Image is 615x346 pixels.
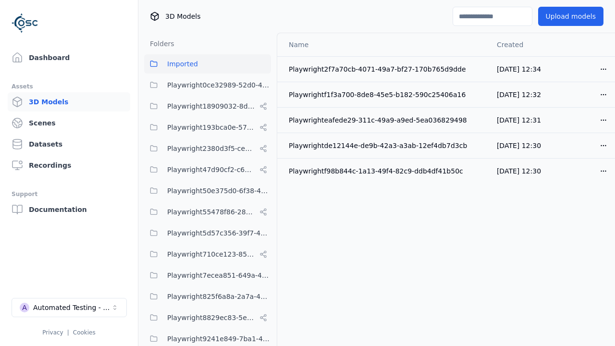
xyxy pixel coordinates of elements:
th: Name [277,33,489,56]
button: Playwright2380d3f5-cebf-494e-b965-66be4d67505e [144,139,271,158]
div: Playwrighteafede29-311c-49a9-a9ed-5ea036829498 [289,115,481,125]
div: Support [12,188,126,200]
button: Playwright47d90cf2-c635-4353-ba3b-5d4538945666 [144,160,271,179]
th: Created [489,33,553,56]
span: [DATE] 12:30 [497,167,541,175]
span: [DATE] 12:34 [497,65,541,73]
a: Dashboard [8,48,130,67]
button: Select a workspace [12,298,127,317]
button: Playwright50e375d0-6f38-48a7-96e0-b0dcfa24b72f [144,181,271,200]
a: Documentation [8,200,130,219]
h3: Folders [144,39,174,49]
span: Playwright18909032-8d07-45c5-9c81-9eec75d0b16b [167,100,256,112]
span: Imported [167,58,198,70]
button: Playwright193bca0e-57fa-418d-8ea9-45122e711dc7 [144,118,271,137]
span: Playwright825f6a8a-2a7a-425c-94f7-650318982f69 [167,291,271,302]
button: Imported [144,54,271,74]
button: Playwright0ce32989-52d0-45cf-b5b9-59d5033d313a [144,75,271,95]
span: Playwright55478f86-28dc-49b8-8d1f-c7b13b14578c [167,206,256,218]
a: Recordings [8,156,130,175]
span: [DATE] 12:30 [497,142,541,149]
button: Playwright8829ec83-5e68-4376-b984-049061a310ed [144,308,271,327]
span: [DATE] 12:31 [497,116,541,124]
button: Playwright5d57c356-39f7-47ed-9ab9-d0409ac6cddc [144,223,271,243]
div: Playwright2f7a70cb-4071-49a7-bf27-170b765d9dde [289,64,481,74]
span: Playwright8829ec83-5e68-4376-b984-049061a310ed [167,312,256,323]
span: Playwright5d57c356-39f7-47ed-9ab9-d0409ac6cddc [167,227,271,239]
span: [DATE] 12:32 [497,91,541,99]
a: Privacy [42,329,63,336]
span: Playwright7ecea851-649a-419a-985e-fcff41a98b20 [167,270,271,281]
span: Playwright0ce32989-52d0-45cf-b5b9-59d5033d313a [167,79,271,91]
div: Playwrightf98b844c-1a13-49f4-82c9-ddb4df41b50c [289,166,481,176]
button: Playwright825f6a8a-2a7a-425c-94f7-650318982f69 [144,287,271,306]
span: | [67,329,69,336]
a: Cookies [73,329,96,336]
span: Playwright710ce123-85fd-4f8c-9759-23c3308d8830 [167,248,256,260]
span: Playwright47d90cf2-c635-4353-ba3b-5d4538945666 [167,164,256,175]
div: Assets [12,81,126,92]
span: 3D Models [165,12,200,21]
span: Playwright2380d3f5-cebf-494e-b965-66be4d67505e [167,143,256,154]
div: Playwrightde12144e-de9b-42a3-a3ab-12ef4db7d3cb [289,141,481,150]
img: Logo [12,10,38,37]
button: Playwright7ecea851-649a-419a-985e-fcff41a98b20 [144,266,271,285]
span: Playwright193bca0e-57fa-418d-8ea9-45122e711dc7 [167,122,256,133]
a: Datasets [8,135,130,154]
button: Playwright55478f86-28dc-49b8-8d1f-c7b13b14578c [144,202,271,222]
div: Automated Testing - Playwright [33,303,111,312]
a: Scenes [8,113,130,133]
div: A [20,303,29,312]
a: 3D Models [8,92,130,111]
div: Playwrightf1f3a700-8de8-45e5-b182-590c25406a16 [289,90,481,99]
span: Playwright9241e849-7ba1-474f-9275-02cfa81d37fc [167,333,271,345]
button: Upload models [538,7,603,26]
button: Playwright710ce123-85fd-4f8c-9759-23c3308d8830 [144,245,271,264]
span: Playwright50e375d0-6f38-48a7-96e0-b0dcfa24b72f [167,185,271,197]
button: Playwright18909032-8d07-45c5-9c81-9eec75d0b16b [144,97,271,116]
